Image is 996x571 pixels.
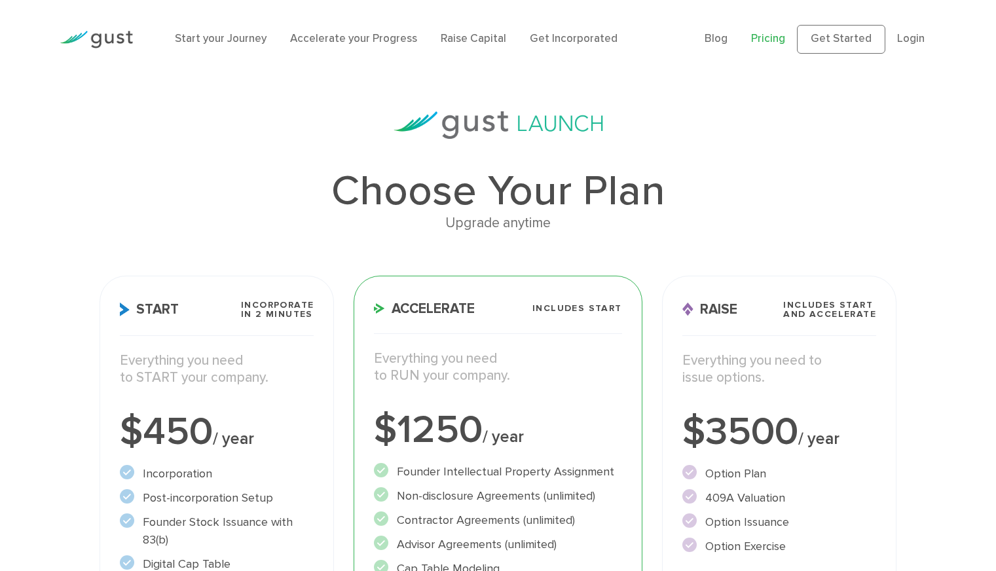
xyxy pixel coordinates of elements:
li: Incorporation [120,465,314,483]
div: $450 [120,413,314,452]
p: Everything you need to RUN your company. [374,350,621,385]
img: Raise Icon [682,303,693,316]
a: Start your Journey [175,32,267,45]
span: Includes START [532,304,622,313]
a: Pricing [751,32,785,45]
h1: Choose Your Plan [100,170,896,212]
li: Option Plan [682,465,877,483]
div: $1250 [374,411,621,450]
span: Start [120,303,179,316]
li: Advisor Agreements (unlimited) [374,536,621,553]
a: Blog [705,32,728,45]
li: Founder Stock Issuance with 83(b) [120,513,314,549]
span: / year [213,429,254,449]
a: Get Incorporated [530,32,618,45]
img: Start Icon X2 [120,303,130,316]
li: Non-disclosure Agreements (unlimited) [374,487,621,505]
span: Raise [682,303,737,316]
li: Option Issuance [682,513,877,531]
span: Includes START and ACCELERATE [783,301,876,319]
img: gust-launch-logos.svg [394,111,603,139]
a: Accelerate your Progress [290,32,417,45]
div: $3500 [682,413,877,452]
li: 409A Valuation [682,489,877,507]
p: Everything you need to issue options. [682,352,877,387]
span: / year [798,429,839,449]
li: Founder Intellectual Property Assignment [374,463,621,481]
li: Option Exercise [682,538,877,555]
p: Everything you need to START your company. [120,352,314,387]
img: Accelerate Icon [374,303,385,314]
a: Login [897,32,925,45]
a: Get Started [797,25,885,54]
span: Incorporate in 2 Minutes [241,301,314,319]
img: Gust Logo [60,31,133,48]
li: Contractor Agreements (unlimited) [374,511,621,529]
span: Accelerate [374,302,475,316]
a: Raise Capital [441,32,506,45]
span: / year [483,427,524,447]
li: Post-incorporation Setup [120,489,314,507]
div: Upgrade anytime [100,212,896,234]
